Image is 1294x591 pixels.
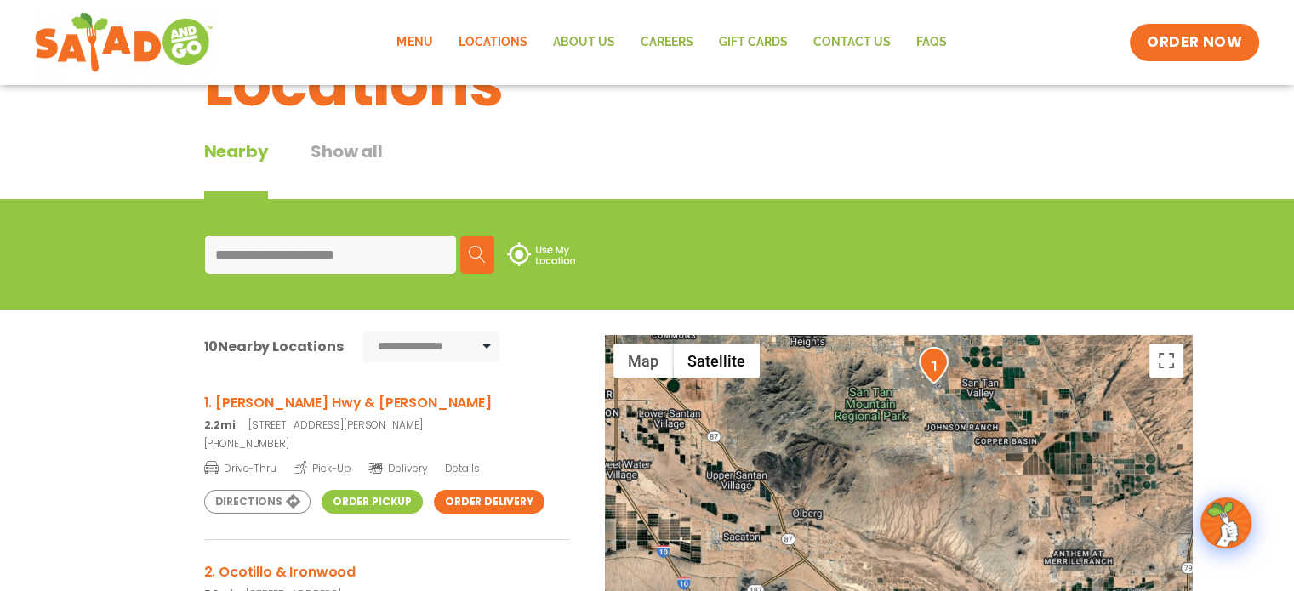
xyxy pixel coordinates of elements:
div: Tabbed content [204,139,425,199]
p: [STREET_ADDRESS][PERSON_NAME] [204,418,570,433]
nav: Menu [384,23,959,62]
div: 1 [919,347,949,384]
img: use-location.svg [507,242,575,266]
img: wpChatIcon [1202,499,1250,547]
a: About Us [539,23,627,62]
a: Careers [627,23,705,62]
a: Menu [384,23,445,62]
a: Contact Us [800,23,903,62]
a: Order Pickup [322,490,423,514]
a: [PHONE_NUMBER] [204,436,570,452]
button: Show satellite imagery [673,344,760,378]
h3: 2. Ocotillo & Ironwood [204,561,570,582]
span: Drive-Thru [204,459,276,476]
span: 10 [204,337,219,356]
span: Delivery [368,461,427,476]
a: Directions [204,490,311,514]
img: search.svg [469,246,486,263]
span: Pick-Up [294,459,351,476]
a: Order Delivery [434,490,544,514]
strong: 2.2mi [204,418,236,432]
span: ORDER NOW [1147,32,1242,53]
div: Nearby Locations [204,336,344,357]
a: ORDER NOW [1130,24,1259,61]
button: Toggle fullscreen view [1149,344,1183,378]
button: Show all [311,139,382,199]
h3: 1. [PERSON_NAME] Hwy & [PERSON_NAME] [204,392,570,413]
a: 1. [PERSON_NAME] Hwy & [PERSON_NAME] 2.2mi[STREET_ADDRESS][PERSON_NAME] [204,392,570,433]
a: FAQs [903,23,959,62]
button: Show street map [613,344,673,378]
div: Nearby [204,139,269,199]
a: GIFT CARDS [705,23,800,62]
span: Details [445,461,479,475]
a: Drive-Thru Pick-Up Delivery Details [204,455,570,476]
img: new-SAG-logo-768×292 [34,9,214,77]
a: Locations [445,23,539,62]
